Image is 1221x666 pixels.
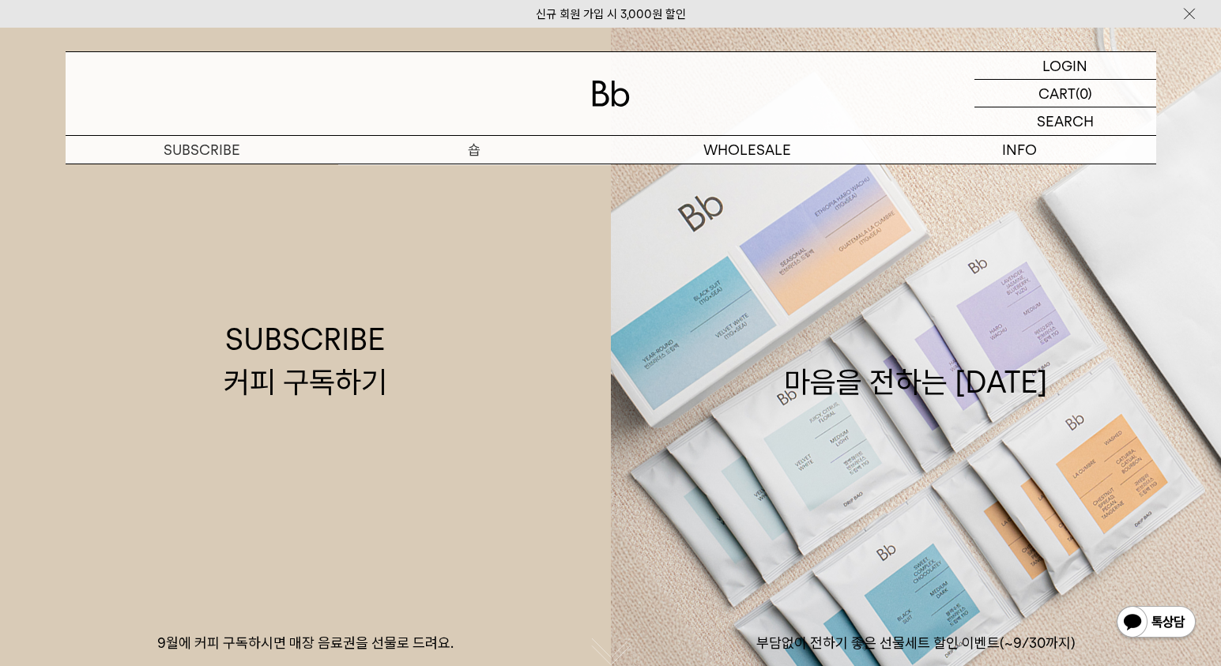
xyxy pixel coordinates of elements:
[974,80,1156,107] a: CART (0)
[1076,80,1092,107] p: (0)
[784,318,1048,402] div: 마음을 전하는 [DATE]
[536,7,686,21] a: 신규 회원 가입 시 3,000원 할인
[974,52,1156,80] a: LOGIN
[1038,80,1076,107] p: CART
[1042,52,1087,79] p: LOGIN
[338,136,611,164] a: 숍
[224,318,387,402] div: SUBSCRIBE 커피 구독하기
[884,136,1156,164] p: INFO
[611,136,884,164] p: WHOLESALE
[1115,604,1197,642] img: 카카오톡 채널 1:1 채팅 버튼
[66,136,338,164] a: SUBSCRIBE
[592,81,630,107] img: 로고
[338,164,611,191] a: 원두
[1037,107,1094,135] p: SEARCH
